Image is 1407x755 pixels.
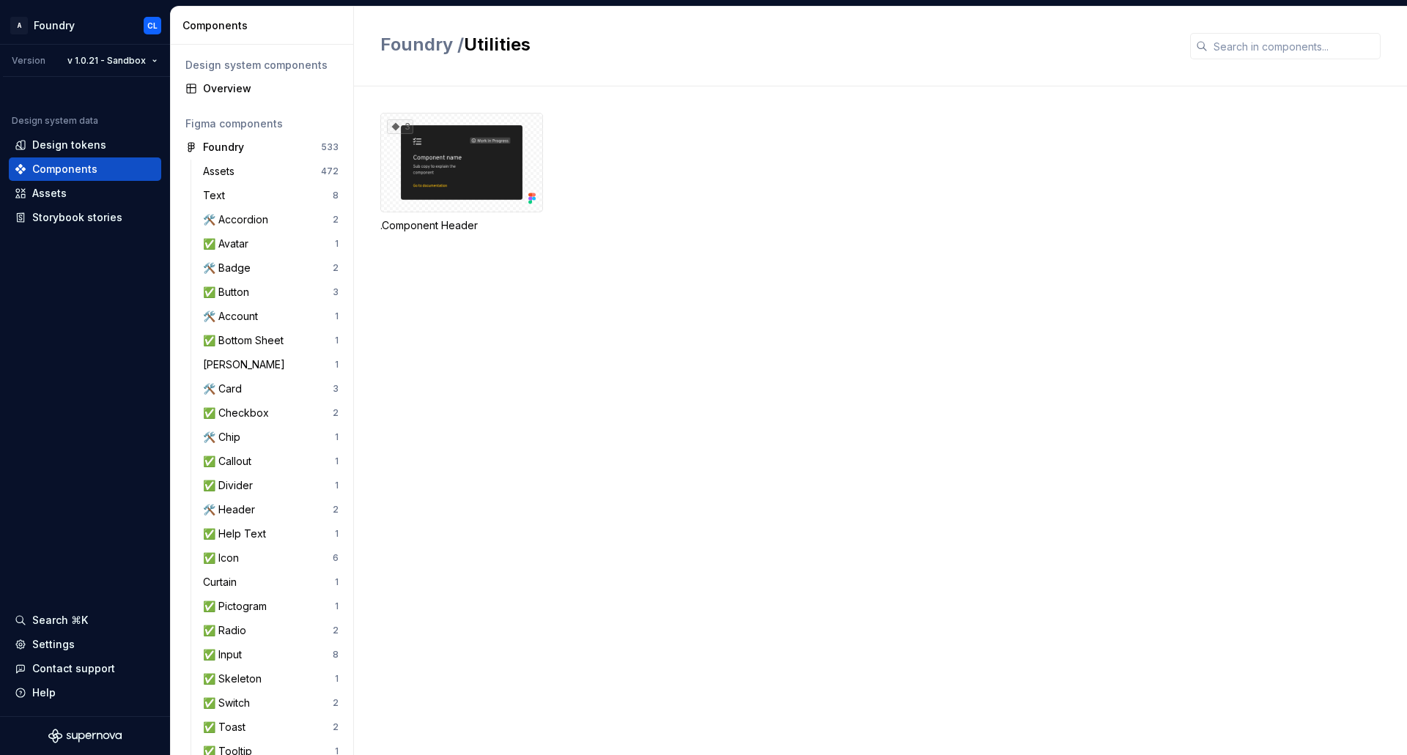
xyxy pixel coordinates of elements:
[197,498,344,521] a: 🛠️ Header2
[321,141,339,153] div: 533
[335,576,339,588] div: 1
[335,480,339,491] div: 1
[203,140,244,155] div: Foundry
[185,58,339,72] div: Design system components
[203,599,273,614] div: ✅ Pictogram
[197,619,344,642] a: ✅ Radio2
[182,18,347,33] div: Components
[380,218,543,233] div: .Component Header
[9,633,161,656] a: Settings
[197,667,344,691] a: ✅ Skeleton1
[335,335,339,346] div: 1
[333,697,339,709] div: 2
[203,720,251,734] div: ✅ Toast
[197,425,344,449] a: 🛠️ Chip1
[147,20,158,31] div: CL
[9,609,161,632] button: Search ⌘K
[203,647,248,662] div: ✅ Input
[321,165,339,177] div: 472
[197,522,344,546] a: ✅ Help Text1
[197,353,344,376] a: [PERSON_NAME]1
[197,715,344,739] a: ✅ Toast2
[333,262,339,274] div: 2
[335,600,339,612] div: 1
[197,184,344,207] a: Text8
[335,359,339,371] div: 1
[9,206,161,229] a: Storybook stories
[203,551,245,565] div: ✅ Icon
[32,637,75,652] div: Settings
[203,261,256,275] div: 🛠️ Badge
[203,406,275,420] div: ✅ Checkbox
[185,116,339,131] div: Figma components
[203,478,259,493] div: ✅ Divider
[387,119,413,134] div: 3
[380,33,1172,56] h2: Utilities
[3,10,167,41] button: AFoundryCL
[32,613,88,628] div: Search ⌘K
[197,595,344,618] a: ✅ Pictogram1
[1208,33,1381,59] input: Search in components...
[34,18,75,33] div: Foundry
[333,190,339,201] div: 8
[333,721,339,733] div: 2
[197,450,344,473] a: ✅ Callout1
[9,657,161,680] button: Contact support
[197,232,344,256] a: ✅ Avatar1
[333,407,339,419] div: 2
[32,685,56,700] div: Help
[333,504,339,516] div: 2
[32,210,122,225] div: Storybook stories
[9,681,161,704] button: Help
[203,623,252,638] div: ✅ Radio
[32,138,106,152] div: Design tokens
[335,310,339,322] div: 1
[67,55,146,67] span: v 1.0.21 - Sandbox
[197,546,344,570] a: ✅ Icon6
[9,157,161,181] a: Components
[203,164,240,179] div: Assets
[203,672,267,686] div: ✅ Skeleton
[380,34,464,55] span: Foundry /
[197,474,344,497] a: ✅ Divider1
[197,401,344,425] a: ✅ Checkbox2
[197,377,344,401] a: 🛠️ Card3
[197,256,344,280] a: 🛠️ Badge2
[48,729,122,743] svg: Supernova Logo
[203,382,248,396] div: 🛠️ Card
[12,115,98,127] div: Design system data
[333,625,339,636] div: 2
[197,691,344,715] a: ✅ Switch2
[203,309,264,324] div: 🛠️ Account
[197,280,344,304] a: ✅ Button3
[9,133,161,157] a: Design tokens
[10,17,28,34] div: A
[203,285,255,300] div: ✅ Button
[203,430,246,445] div: 🛠️ Chip
[203,357,291,372] div: [PERSON_NAME]
[380,113,543,233] div: 3.Component Header
[335,528,339,540] div: 1
[203,237,254,251] div: ✅ Avatar
[32,186,67,201] div: Assets
[12,55,45,67] div: Version
[203,212,274,227] div: 🛠️ Accordion
[197,160,344,183] a: Assets472
[203,454,257,469] div: ✅ Callout
[180,77,344,100] a: Overview
[203,188,231,203] div: Text
[333,286,339,298] div: 3
[203,696,256,710] div: ✅ Switch
[335,238,339,250] div: 1
[32,162,97,176] div: Components
[333,552,339,564] div: 6
[32,661,115,676] div: Contact support
[333,649,339,661] div: 8
[203,575,243,590] div: Curtain
[197,305,344,328] a: 🛠️ Account1
[180,135,344,159] a: Foundry533
[333,214,339,226] div: 2
[197,570,344,594] a: Curtain1
[197,208,344,231] a: 🛠️ Accordion2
